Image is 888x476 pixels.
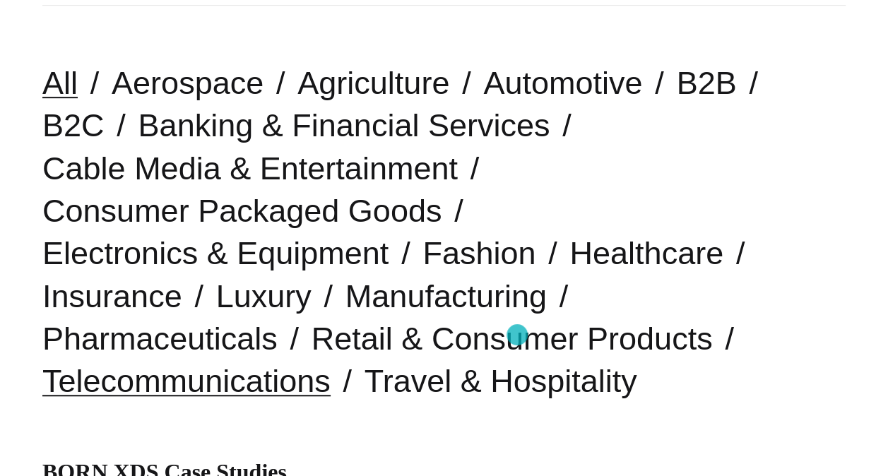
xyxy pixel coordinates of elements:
a: Manufacturing [345,278,547,314]
a: Fashion [422,235,535,271]
a: All [42,65,78,101]
a: B2B [676,65,736,101]
a: Luxury [216,278,312,314]
a: Cable Media & Entertainment [42,150,458,186]
a: Telecommunications [42,363,331,399]
a: Agriculture [297,65,449,101]
a: Aerospace [112,65,264,101]
a: Healthcare [569,235,723,271]
a: Travel & Hospitality [365,363,637,399]
a: Banking & Financial Services [138,107,550,143]
a: Consumer Packaged Goods [42,193,442,229]
a: Automotive [483,65,642,101]
a: Retail & Consumer Products [312,321,713,357]
a: Insurance [42,278,182,314]
a: Electronics & Equipment [42,235,389,271]
a: Pharmaceuticals [42,321,278,357]
a: B2C [42,107,105,143]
